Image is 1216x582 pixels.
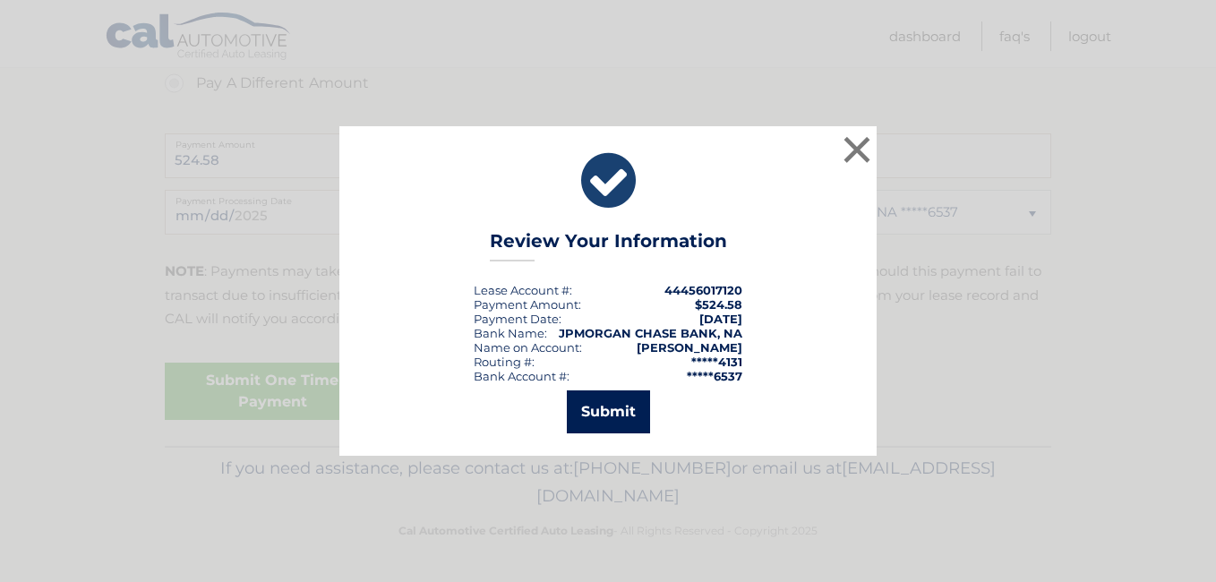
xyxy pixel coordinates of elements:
[474,312,559,326] span: Payment Date
[839,132,875,167] button: ×
[474,355,535,369] div: Routing #:
[695,297,742,312] span: $524.58
[664,283,742,297] strong: 44456017120
[559,326,742,340] strong: JPMORGAN CHASE BANK, NA
[699,312,742,326] span: [DATE]
[474,312,561,326] div: :
[474,369,569,383] div: Bank Account #:
[567,390,650,433] button: Submit
[490,230,727,261] h3: Review Your Information
[474,297,581,312] div: Payment Amount:
[637,340,742,355] strong: [PERSON_NAME]
[474,326,547,340] div: Bank Name:
[474,340,582,355] div: Name on Account:
[474,283,572,297] div: Lease Account #:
